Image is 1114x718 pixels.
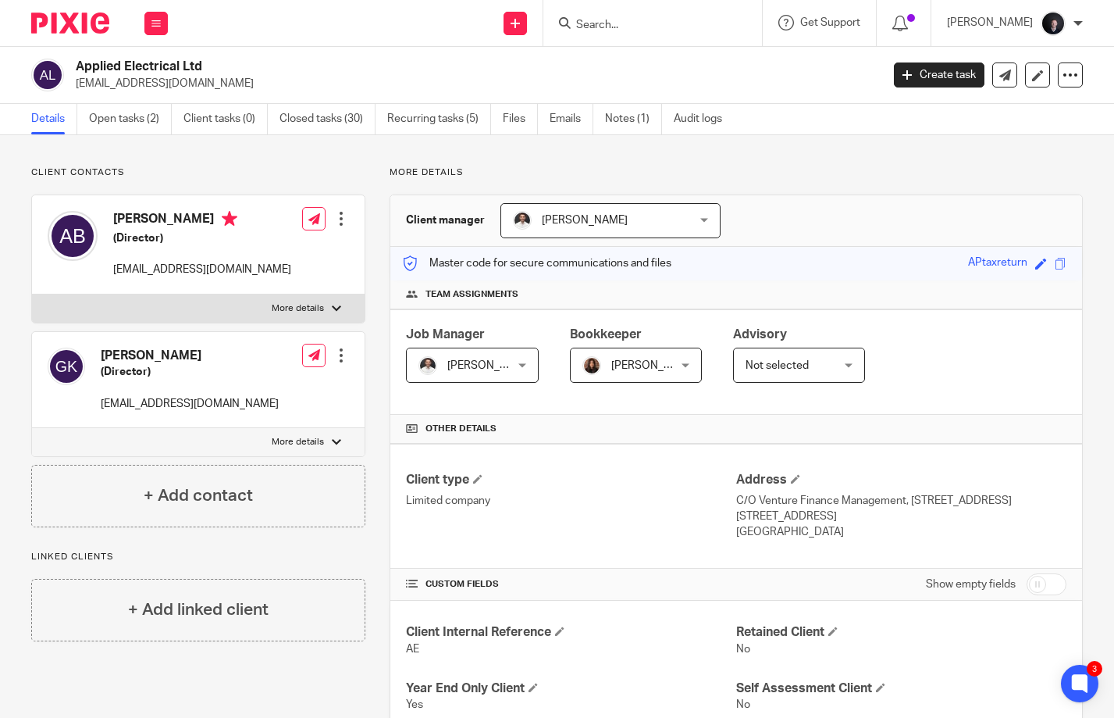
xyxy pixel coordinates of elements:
[272,302,324,315] p: More details
[582,356,601,375] img: Headshot.jpg
[736,472,1066,488] h4: Address
[926,577,1016,592] label: Show empty fields
[101,396,279,412] p: [EMAIL_ADDRESS][DOMAIN_NAME]
[89,104,172,134] a: Open tasks (2)
[279,104,375,134] a: Closed tasks (30)
[113,230,291,246] h5: (Director)
[947,15,1033,30] p: [PERSON_NAME]
[31,166,365,179] p: Client contacts
[894,63,984,88] a: Create task
[605,104,662,134] a: Notes (1)
[570,328,642,341] span: Bookkeeper
[272,436,324,448] p: More details
[503,104,538,134] a: Files
[611,360,697,371] span: [PERSON_NAME]
[48,348,85,385] img: svg%3E
[406,644,419,655] span: AE
[406,213,485,228] h3: Client manager
[418,356,437,375] img: dom%20slack.jpg
[736,699,750,710] span: No
[390,166,1083,179] p: More details
[406,578,736,591] h4: CUSTOM FIELDS
[128,598,269,622] h4: + Add linked client
[550,104,593,134] a: Emails
[406,624,736,641] h4: Client Internal Reference
[113,262,291,277] p: [EMAIL_ADDRESS][DOMAIN_NAME]
[425,423,496,435] span: Other details
[575,19,715,33] input: Search
[736,644,750,655] span: No
[406,493,736,509] p: Limited company
[542,215,628,226] span: [PERSON_NAME]
[746,360,809,371] span: Not selected
[48,211,98,261] img: svg%3E
[447,360,533,371] span: [PERSON_NAME]
[31,59,64,91] img: svg%3E
[800,17,860,28] span: Get Support
[406,328,485,341] span: Job Manager
[101,348,279,364] h4: [PERSON_NAME]
[1087,661,1102,677] div: 3
[144,484,253,508] h4: + Add contact
[76,76,870,91] p: [EMAIL_ADDRESS][DOMAIN_NAME]
[406,680,736,697] h4: Year End Only Client
[736,680,1066,697] h4: Self Assessment Client
[101,364,279,380] h5: (Director)
[402,255,671,271] p: Master code for secure communications and files
[736,524,1066,540] p: [GEOGRAPHIC_DATA]
[968,255,1027,273] div: APtaxreturn
[674,104,734,134] a: Audit logs
[387,104,491,134] a: Recurring tasks (5)
[406,472,736,488] h4: Client type
[513,211,532,230] img: dom%20slack.jpg
[736,624,1066,641] h4: Retained Client
[736,509,1066,524] p: [STREET_ADDRESS]
[736,493,1066,509] p: C/O Venture Finance Management, [STREET_ADDRESS]
[31,13,109,34] img: Pixie
[31,551,365,563] p: Linked clients
[733,328,787,341] span: Advisory
[406,699,423,710] span: Yes
[113,211,291,230] h4: [PERSON_NAME]
[425,288,518,301] span: Team assignments
[183,104,268,134] a: Client tasks (0)
[76,59,711,75] h2: Applied Electrical Ltd
[31,104,77,134] a: Details
[222,211,237,227] i: Primary
[1041,11,1066,36] img: 455A2509.jpg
